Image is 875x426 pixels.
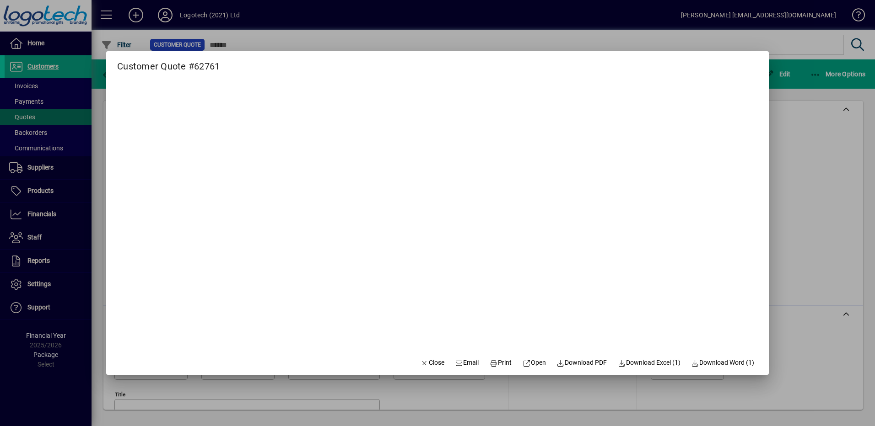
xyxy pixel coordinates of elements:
[421,358,444,367] span: Close
[691,358,755,367] span: Download Word (1)
[455,358,479,367] span: Email
[106,51,231,74] h2: Customer Quote #62761
[614,355,684,371] button: Download Excel (1)
[618,358,681,367] span: Download Excel (1)
[519,355,550,371] a: Open
[417,355,448,371] button: Close
[490,358,512,367] span: Print
[557,358,607,367] span: Download PDF
[523,358,546,367] span: Open
[452,355,483,371] button: Email
[553,355,611,371] a: Download PDF
[688,355,758,371] button: Download Word (1)
[486,355,515,371] button: Print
